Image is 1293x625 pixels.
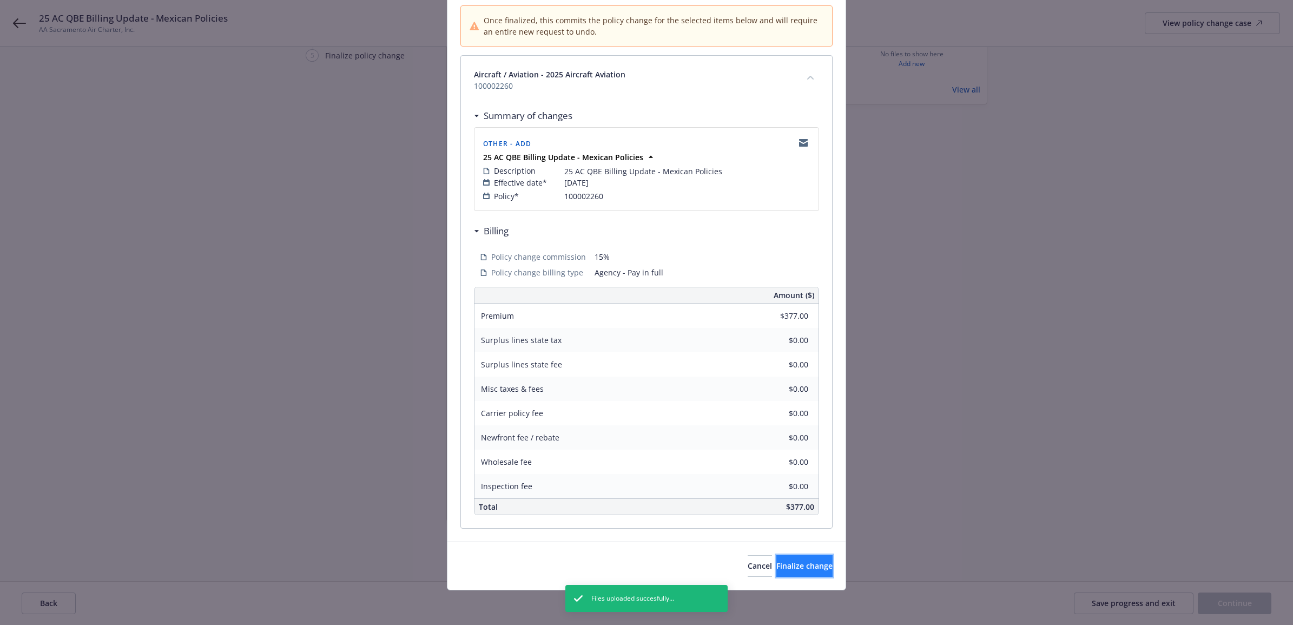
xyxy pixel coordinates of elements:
[484,224,509,238] h3: Billing
[474,69,793,80] span: Aircraft / Aviation - 2025 Aircraft Aviation
[494,190,519,202] span: Policy*
[481,311,514,321] span: Premium
[494,177,547,188] span: Effective date*
[595,267,813,278] span: Agency - Pay in full
[744,430,815,446] input: 0.00
[491,251,586,262] span: Policy change commission
[484,109,572,123] h3: Summary of changes
[481,384,544,394] span: Misc taxes & fees
[748,555,772,577] button: Cancel
[744,357,815,373] input: 0.00
[474,224,509,238] div: Billing
[481,457,532,467] span: Wholesale fee
[744,405,815,422] input: 0.00
[483,152,643,162] strong: 25 AC QBE Billing Update - Mexican Policies
[774,290,814,301] span: Amount ($)
[744,381,815,397] input: 0.00
[494,165,536,176] span: Description
[564,166,722,177] span: 25 AC QBE Billing Update - Mexican Policies
[786,502,814,512] span: $377.00
[748,561,772,571] span: Cancel
[491,267,583,278] span: Policy change billing type
[483,139,531,148] span: Other - Add
[776,555,833,577] button: Finalize change
[481,432,559,443] span: Newfront fee / rebate
[474,80,793,91] span: 100002260
[797,136,810,149] a: copyLogging
[744,332,815,348] input: 0.00
[484,15,823,37] span: Once finalized, this commits the policy change for the selected items below and will require an e...
[595,251,813,262] span: 15%
[744,454,815,470] input: 0.00
[564,190,603,202] span: 100002260
[481,408,543,418] span: Carrier policy fee
[461,56,832,104] div: Aircraft / Aviation - 2025 Aircraft Aviation100002260collapse content
[776,561,833,571] span: Finalize change
[744,308,815,324] input: 0.00
[591,594,674,603] span: Files uploaded succesfully...
[481,335,562,345] span: Surplus lines state tax
[564,177,589,188] span: [DATE]
[744,478,815,495] input: 0.00
[479,502,498,512] span: Total
[481,359,562,370] span: Surplus lines state fee
[481,481,532,491] span: Inspection fee
[802,69,819,86] button: collapse content
[474,109,572,123] div: Summary of changes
